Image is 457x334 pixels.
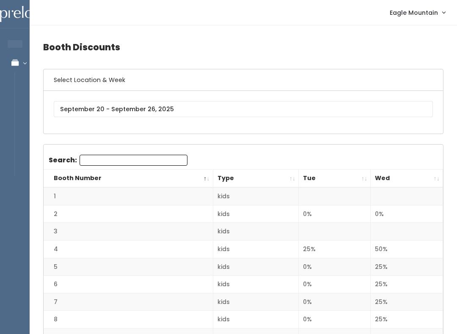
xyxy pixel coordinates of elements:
[299,170,371,188] th: Tue: activate to sort column ascending
[371,276,443,293] td: 25%
[44,170,213,188] th: Booth Number: activate to sort column descending
[299,276,371,293] td: 0%
[213,187,299,205] td: kids
[213,223,299,241] td: kids
[44,205,213,223] td: 2
[299,205,371,223] td: 0%
[44,293,213,311] td: 7
[371,258,443,276] td: 25%
[44,187,213,205] td: 1
[49,155,187,166] label: Search:
[44,311,213,329] td: 8
[371,240,443,258] td: 50%
[44,276,213,293] td: 6
[371,170,443,188] th: Wed: activate to sort column ascending
[371,311,443,329] td: 25%
[299,258,371,276] td: 0%
[213,311,299,329] td: kids
[54,101,433,117] input: September 20 - September 26, 2025
[213,205,299,223] td: kids
[43,36,443,59] h4: Booth Discounts
[390,8,438,17] span: Eagle Mountain
[299,311,371,329] td: 0%
[44,240,213,258] td: 4
[44,223,213,241] td: 3
[80,155,187,166] input: Search:
[299,293,371,311] td: 0%
[213,293,299,311] td: kids
[44,258,213,276] td: 5
[44,69,443,91] h6: Select Location & Week
[213,240,299,258] td: kids
[213,276,299,293] td: kids
[213,258,299,276] td: kids
[371,205,443,223] td: 0%
[213,170,299,188] th: Type: activate to sort column ascending
[299,240,371,258] td: 25%
[371,293,443,311] td: 25%
[381,3,454,22] a: Eagle Mountain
